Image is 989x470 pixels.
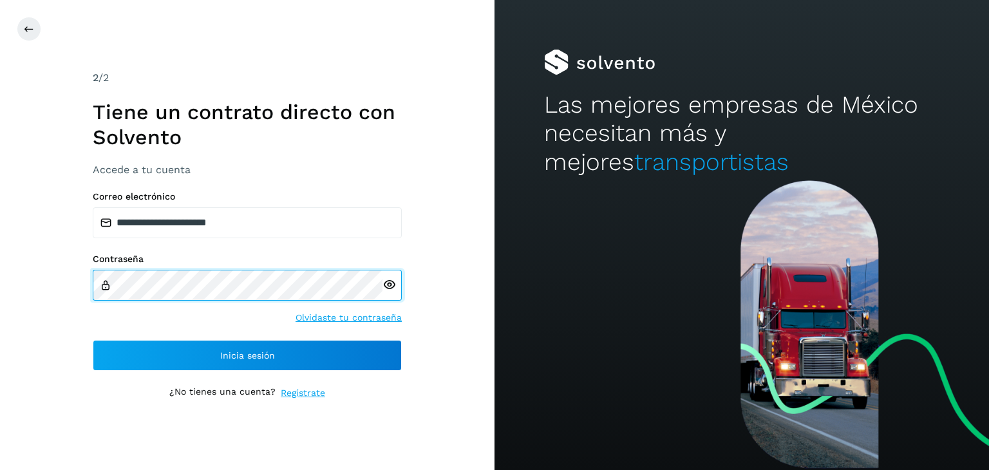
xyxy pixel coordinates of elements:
h2: Las mejores empresas de México necesitan más y mejores [544,91,939,176]
span: 2 [93,71,99,84]
p: ¿No tienes una cuenta? [169,386,276,400]
h3: Accede a tu cuenta [93,164,402,176]
label: Correo electrónico [93,191,402,202]
h1: Tiene un contrato directo con Solvento [93,100,402,149]
div: /2 [93,70,402,86]
label: Contraseña [93,254,402,265]
span: Inicia sesión [220,351,275,360]
a: Olvidaste tu contraseña [296,311,402,324]
button: Inicia sesión [93,340,402,371]
span: transportistas [634,148,789,176]
a: Regístrate [281,386,325,400]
